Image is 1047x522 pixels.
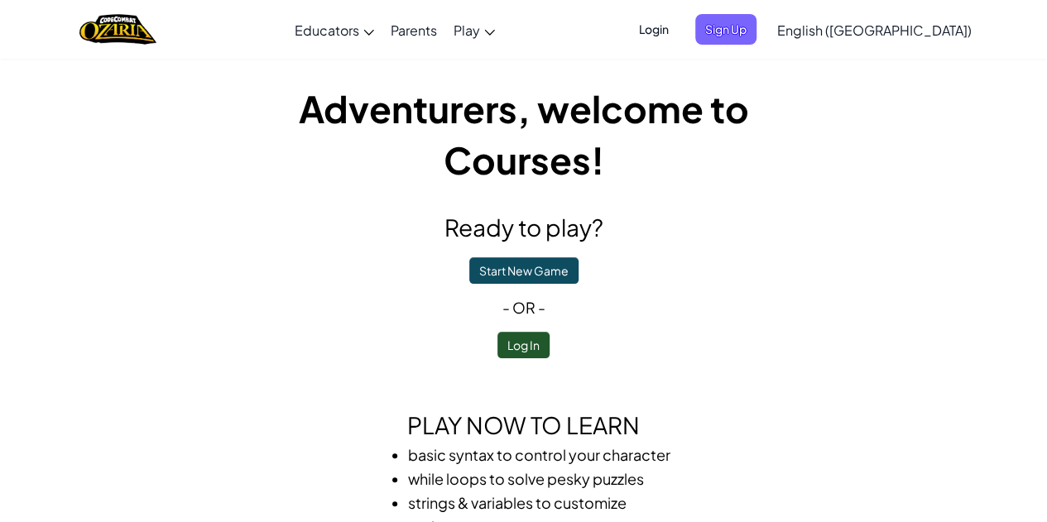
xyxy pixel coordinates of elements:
[382,7,445,52] a: Parents
[454,22,480,39] span: Play
[226,408,822,443] h2: Play now to learn
[445,7,503,52] a: Play
[469,257,579,284] button: Start New Game
[79,12,156,46] a: Ozaria by CodeCombat logo
[629,14,679,45] button: Login
[79,12,156,46] img: Home
[226,83,822,185] h1: Adventurers, welcome to Courses!
[502,298,512,317] span: -
[512,298,536,317] span: or
[408,443,673,467] li: basic syntax to control your character
[497,332,550,358] button: Log In
[408,467,673,491] li: while loops to solve pesky puzzles
[769,7,980,52] a: English ([GEOGRAPHIC_DATA])
[226,210,822,245] h2: Ready to play?
[695,14,756,45] button: Sign Up
[536,298,545,317] span: -
[295,22,359,39] span: Educators
[777,22,972,39] span: English ([GEOGRAPHIC_DATA])
[286,7,382,52] a: Educators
